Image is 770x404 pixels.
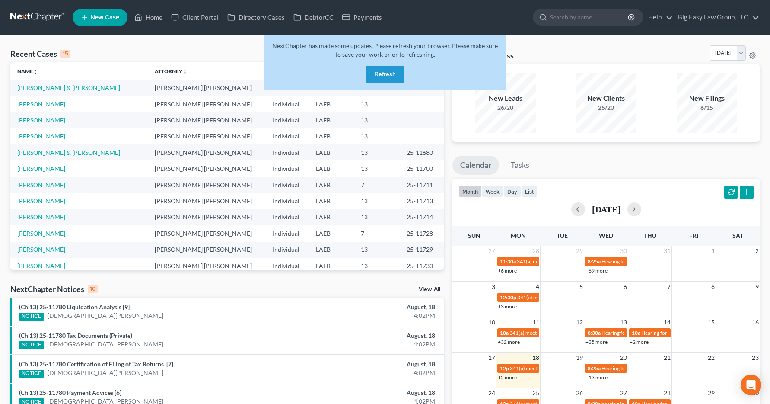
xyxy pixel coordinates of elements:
td: [PERSON_NAME] [PERSON_NAME] [148,144,266,160]
a: +35 more [585,339,608,345]
span: Wed [599,232,613,239]
td: 13 [354,193,400,209]
div: Open Intercom Messenger [741,375,761,395]
td: 13 [354,112,400,128]
div: August, 18 [302,303,435,311]
span: 8:30a [588,330,601,336]
a: Nameunfold_more [17,68,38,74]
a: [PERSON_NAME] [17,165,65,172]
span: Hearing for [PERSON_NAME] [601,258,669,265]
td: 7 [354,177,400,193]
td: LAEB [309,128,354,144]
span: 9 [754,282,760,292]
span: Hearing for [PERSON_NAME] [641,330,709,336]
td: 13 [354,128,400,144]
span: 24 [487,388,496,398]
td: [PERSON_NAME] [PERSON_NAME] [148,242,266,258]
span: 23 [751,353,760,363]
span: 30 [619,246,628,256]
span: Sun [468,232,480,239]
a: [PERSON_NAME] [17,262,65,269]
a: [DEMOGRAPHIC_DATA][PERSON_NAME] [48,340,163,349]
td: 13 [354,242,400,258]
td: Individual [266,160,309,176]
td: LAEB [309,177,354,193]
span: Tue [557,232,568,239]
a: [PERSON_NAME] [17,100,65,108]
td: [PERSON_NAME] [PERSON_NAME] [148,112,266,128]
div: New Filings [677,93,737,103]
td: 25-11714 [400,209,444,225]
span: 21 [663,353,671,363]
td: 13 [354,144,400,160]
button: day [503,186,521,197]
span: 27 [619,388,628,398]
span: 12:30p [500,294,516,301]
td: Individual [266,96,309,112]
a: DebtorCC [289,10,338,25]
span: 341(a) meeting for [PERSON_NAME] [517,294,601,301]
a: (Ch 13) 25-11780 Liquidation Analysis [9] [19,303,130,311]
td: [PERSON_NAME] [PERSON_NAME] [148,193,266,209]
a: Big Easy Law Group, LLC [674,10,759,25]
td: [PERSON_NAME] [PERSON_NAME] [148,128,266,144]
span: 11:30a [500,258,516,265]
span: 29 [707,388,716,398]
span: 25 [531,388,540,398]
span: 8:25a [588,365,601,372]
a: [DEMOGRAPHIC_DATA][PERSON_NAME] [48,369,163,377]
span: 15 [707,317,716,327]
span: 28 [531,246,540,256]
a: +6 more [498,267,517,274]
a: +2 more [630,339,649,345]
td: Individual [266,258,309,274]
a: (Ch 13) 25-11780 Certification of Filing of Tax Returns. [7] [19,360,173,368]
td: LAEB [309,144,354,160]
a: View All [419,286,440,292]
a: [PERSON_NAME] [17,116,65,124]
div: 10 [88,285,98,293]
a: +32 more [498,339,520,345]
div: 15 [60,50,70,58]
td: 7 [354,225,400,241]
td: LAEB [309,209,354,225]
span: Hearing for [PERSON_NAME] [601,330,669,336]
div: New Clients [576,93,636,103]
div: 6/15 [677,103,737,112]
button: week [482,186,503,197]
span: 7 [666,282,671,292]
div: 25/20 [576,103,636,112]
span: 10a [632,330,640,336]
div: NOTICE [19,370,44,378]
span: 5 [579,282,584,292]
a: +13 more [585,374,608,381]
span: 28 [663,388,671,398]
td: 13 [354,96,400,112]
td: 25-11730 [400,258,444,274]
a: [DEMOGRAPHIC_DATA][PERSON_NAME] [48,311,163,320]
span: 31 [663,246,671,256]
span: Thu [644,232,656,239]
div: August, 18 [302,360,435,369]
span: 3 [491,282,496,292]
td: [PERSON_NAME] [PERSON_NAME] [148,209,266,225]
td: 25-11728 [400,225,444,241]
div: August, 18 [302,388,435,397]
span: 11 [531,317,540,327]
td: LAEB [309,112,354,128]
span: 341(a) meeting for [PERSON_NAME] [509,330,593,336]
a: Directory Cases [223,10,289,25]
div: New Leads [475,93,536,103]
td: Individual [266,177,309,193]
td: 25-11700 [400,160,444,176]
span: 17 [487,353,496,363]
td: 13 [354,258,400,274]
td: LAEB [309,160,354,176]
td: 25-11729 [400,242,444,258]
span: 27 [487,246,496,256]
div: 4:02PM [302,369,435,377]
td: [PERSON_NAME] [PERSON_NAME] [148,177,266,193]
a: [PERSON_NAME] [17,246,65,253]
span: 2 [754,246,760,256]
a: +2 more [498,374,517,381]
